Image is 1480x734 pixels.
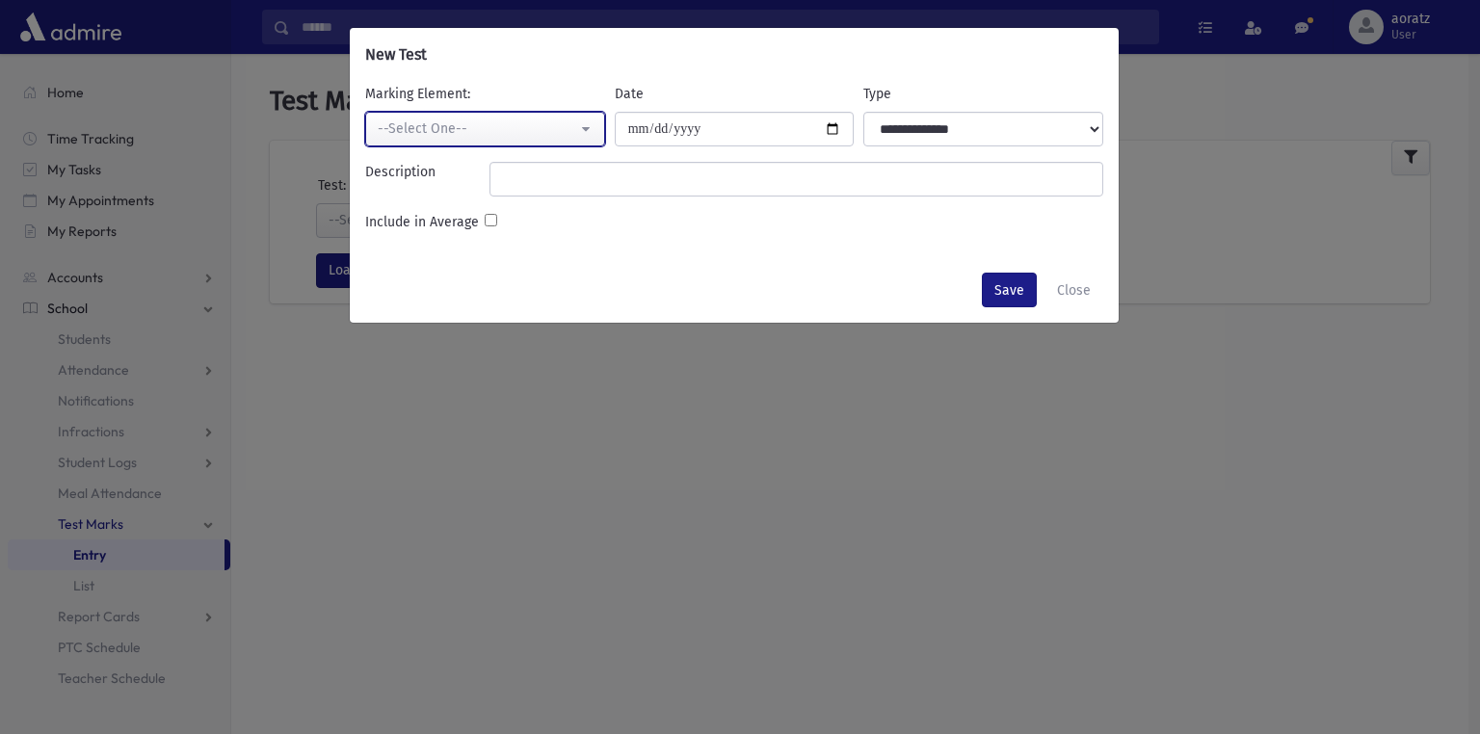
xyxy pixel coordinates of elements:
[365,112,605,146] button: --Select One--
[360,162,485,189] label: Description
[365,84,470,104] label: Marking Element:
[378,118,577,139] div: --Select One--
[863,84,891,104] label: Type
[360,212,485,232] label: Include in Average
[1044,273,1103,307] button: Close
[365,43,427,66] h6: New Test
[615,84,644,104] label: Date
[982,273,1037,307] button: Save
